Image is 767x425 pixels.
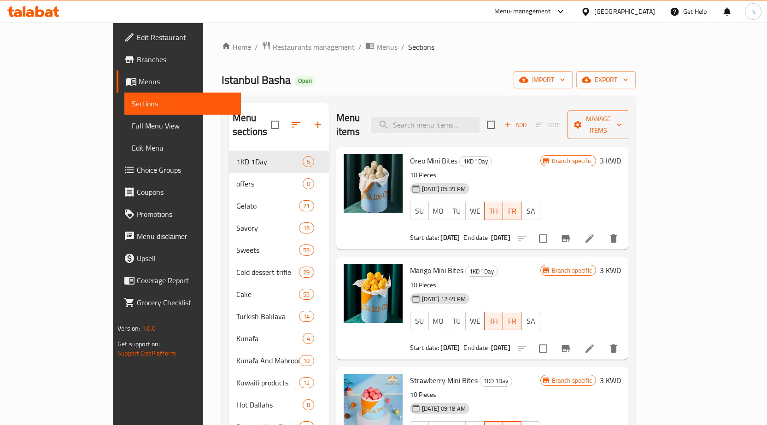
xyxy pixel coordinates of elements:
[229,217,329,239] div: Savory16
[117,48,241,70] a: Branches
[222,70,291,90] span: Istanbul Basha
[236,333,303,344] div: Kunafa
[137,32,234,43] span: Edit Restaurant
[307,114,329,136] button: Add section
[299,377,314,388] div: items
[503,120,528,130] span: Add
[575,113,622,136] span: Manage items
[117,181,241,203] a: Coupons
[410,169,540,181] p: 10 Pieces
[433,314,444,328] span: MO
[299,355,314,366] div: items
[117,322,140,334] span: Version:
[117,70,241,93] a: Menus
[548,266,596,275] span: Branch specific
[428,312,447,330] button: MO
[236,289,299,300] span: Cake
[600,154,621,167] h6: 3 KWD
[533,229,553,248] span: Select to update
[303,157,314,166] span: 5
[299,200,314,211] div: items
[600,264,621,277] h6: 3 KWD
[236,399,303,410] span: Hot Dallahs
[222,41,636,53] nav: breadcrumb
[600,374,621,387] h6: 3 KWD
[303,334,314,343] span: 4
[525,204,536,218] span: SA
[229,173,329,195] div: offers0
[236,377,299,388] span: Kuwaiti products
[236,245,299,256] div: Sweets
[501,118,530,132] button: Add
[410,279,540,291] p: 10 Pieces
[303,178,314,189] div: items
[555,338,577,360] button: Branch-specific-item
[229,394,329,416] div: Hot Dallahs8
[273,41,355,52] span: Restaurants management
[433,204,444,218] span: MO
[358,41,362,52] li: /
[603,338,625,360] button: delete
[299,267,314,278] div: items
[488,314,499,328] span: TH
[410,389,540,401] p: 10 Pieces
[555,227,577,250] button: Branch-specific-item
[414,314,425,328] span: SU
[451,204,462,218] span: TU
[303,156,314,167] div: items
[294,76,316,87] div: Open
[236,267,299,278] div: Cold dessert trifle
[137,231,234,242] span: Menu disclaimer
[584,74,628,86] span: export
[584,343,595,354] a: Edit menu item
[414,204,425,218] span: SU
[514,71,573,88] button: import
[465,266,498,277] div: 1KD 1Day
[533,339,553,358] span: Select to update
[525,314,536,328] span: SA
[447,312,466,330] button: TU
[410,154,457,168] span: Oreo Mini Bites
[440,232,460,244] b: [DATE]
[465,312,484,330] button: WE
[132,98,234,109] span: Sections
[236,156,303,167] span: 1KD 1Day
[451,314,462,328] span: TU
[594,6,655,17] div: [GEOGRAPHIC_DATA]
[294,77,316,85] span: Open
[418,185,469,193] span: [DATE] 05:39 PM
[137,164,234,175] span: Choice Groups
[137,297,234,308] span: Grocery Checklist
[132,120,234,131] span: Full Menu View
[236,355,299,366] span: Kunafa And Mabrooma
[137,275,234,286] span: Coverage Report
[344,154,403,213] img: Oreo Mini Bites
[236,178,303,189] span: offers
[299,222,314,233] div: items
[299,202,313,210] span: 21
[459,156,492,167] div: 1KD 1Day
[299,268,313,277] span: 29
[418,295,469,303] span: [DATE] 12:49 PM
[229,283,329,305] div: Cake55
[299,245,314,256] div: items
[418,404,469,413] span: [DATE] 09:18 AM
[488,204,499,218] span: TH
[491,342,510,354] b: [DATE]
[262,41,355,53] a: Restaurants management
[548,157,596,165] span: Branch specific
[117,347,176,359] a: Support.OpsPlatform
[299,290,313,299] span: 55
[229,261,329,283] div: Cold dessert trifle29
[466,266,498,277] span: 1KD 1Day
[124,115,241,137] a: Full Menu View
[507,204,518,218] span: FR
[576,71,636,88] button: export
[137,186,234,198] span: Coupons
[303,180,314,188] span: 0
[548,376,596,385] span: Branch specific
[503,202,521,220] button: FR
